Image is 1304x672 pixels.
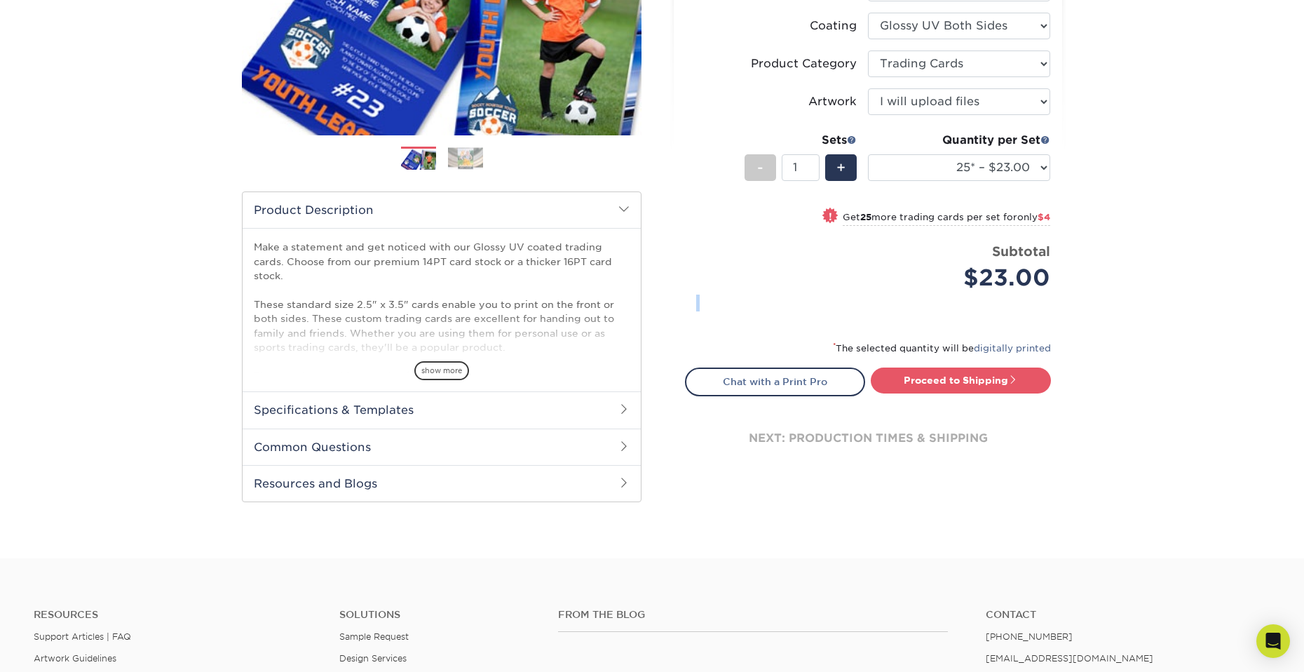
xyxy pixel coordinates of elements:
[1017,212,1050,222] span: only
[685,396,1051,481] div: next: production times & shipping
[808,93,857,110] div: Artwork
[1256,624,1290,658] div: Open Intercom Messenger
[986,653,1153,664] a: [EMAIL_ADDRESS][DOMAIN_NAME]
[1038,212,1050,222] span: $4
[558,609,948,621] h4: From the Blog
[757,157,763,178] span: -
[414,361,469,380] span: show more
[871,368,1051,393] a: Proceed to Shipping
[243,465,641,502] h2: Resources and Blogs
[829,209,832,224] span: !
[986,609,1270,621] a: Contact
[243,429,641,465] h2: Common Questions
[339,631,409,642] a: Sample Request
[685,368,865,396] a: Chat with a Print Pro
[860,212,871,222] strong: 25
[751,55,857,72] div: Product Category
[833,343,1051,354] small: The selected quantity will be
[401,147,436,172] img: Trading Cards 01
[339,653,407,664] a: Design Services
[339,609,536,621] h4: Solutions
[745,132,857,149] div: Sets
[243,192,641,228] h2: Product Description
[34,653,116,664] a: Artwork Guidelines
[992,243,1050,259] strong: Subtotal
[836,157,845,178] span: +
[986,631,1073,642] a: [PHONE_NUMBER]
[810,18,857,34] div: Coating
[974,343,1051,354] a: digitally printed
[254,240,630,412] p: Make a statement and get noticed with our Glossy UV coated trading cards. Choose from our premium...
[448,147,483,169] img: Trading Cards 02
[868,132,1050,149] div: Quantity per Set
[878,261,1050,295] div: $23.00
[243,391,641,428] h2: Specifications & Templates
[843,212,1050,226] small: Get more trading cards per set for
[34,609,318,621] h4: Resources
[34,631,131,642] a: Support Articles | FAQ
